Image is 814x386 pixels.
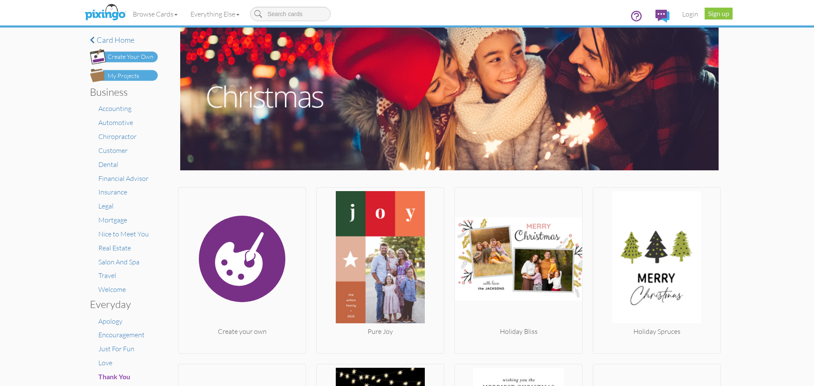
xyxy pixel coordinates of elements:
[184,3,246,25] a: Everything Else
[98,285,126,294] a: Welcome
[98,160,118,169] a: Dental
[98,118,133,127] a: Automotive
[178,191,306,327] img: create.svg
[98,344,134,353] a: Just For Fun
[98,258,139,266] a: Salon And Spa
[108,72,139,81] div: My Projects
[90,299,151,310] h3: Everyday
[178,327,306,336] div: Create your own
[593,327,720,336] div: Holiday Spruces
[317,327,444,336] div: Pure Joy
[98,372,130,381] a: Thank You
[98,317,123,325] a: Apology
[455,191,582,327] img: 20241113-152228-6b627928bcea-250.jpg
[90,36,158,44] a: Card home
[455,327,582,336] div: Holiday Bliss
[655,10,669,22] img: comments.svg
[98,174,148,183] a: Financial Advisor
[90,49,158,64] img: create-own-button.png
[98,132,137,141] a: Chiropractor
[98,146,128,155] a: Customer
[98,202,114,210] a: Legal
[98,216,127,224] a: Mortgage
[98,358,112,367] a: Love
[317,191,444,327] img: 20241113-234659-3a0bc8bd6a64-250.jpg
[108,53,153,61] div: Create Your Own
[98,244,131,252] a: Real Estate
[98,188,127,196] a: Insurance
[593,191,720,327] img: 20231106-155747-aa65657b4831-250.jpg
[126,3,184,25] a: Browse Cards
[90,69,158,82] img: my-projects-button.png
[98,330,145,339] a: Encouragement
[98,104,131,113] a: Accounting
[250,7,331,21] input: Search cards
[83,2,128,23] img: pixingo logo
[676,3,705,25] a: Login
[90,86,151,97] h3: Business
[98,271,116,280] a: Travel
[180,28,718,170] img: christmas.jpg
[98,230,149,238] a: Nice to Meet You
[705,8,733,19] a: Sign up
